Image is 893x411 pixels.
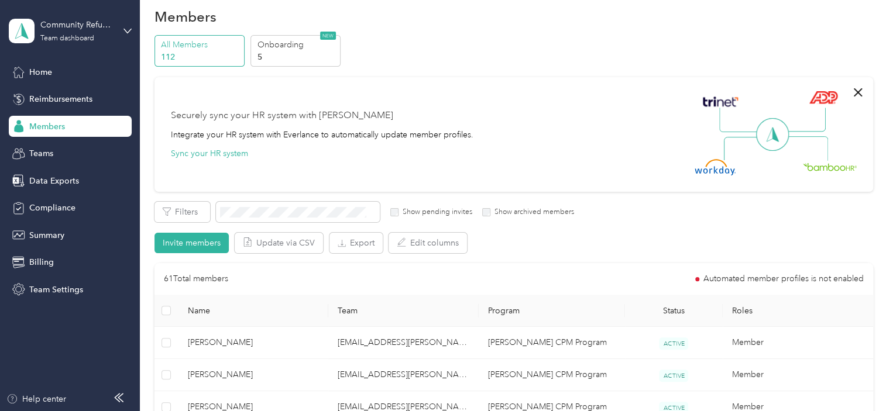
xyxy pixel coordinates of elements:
[328,327,479,359] td: cgossman@cris-ohio.org
[188,336,320,349] span: [PERSON_NAME]
[29,229,64,241] span: Summary
[171,129,473,141] div: Integrate your HR system with Everlance to automatically update member profiles.
[723,136,764,160] img: Line Left Down
[29,93,92,105] span: Reimbursements
[171,109,393,123] div: Securely sync your HR system with [PERSON_NAME]
[399,207,472,217] label: Show pending invites
[29,284,83,296] span: Team Settings
[154,202,210,222] button: Filters
[178,295,329,327] th: Name
[29,256,54,268] span: Billing
[723,327,873,359] td: Member
[809,91,837,104] img: ADP
[29,147,53,160] span: Teams
[695,159,736,175] img: Workday
[171,147,248,160] button: Sync your HR system
[389,233,467,253] button: Edit columns
[29,175,79,187] span: Data Exports
[329,233,383,253] button: Export
[328,359,479,391] td: cgossman@cris-ohio.org
[827,346,893,411] iframe: Everlance-gr Chat Button Frame
[479,327,625,359] td: CRIS CPM Program
[625,295,723,327] th: Status
[785,108,826,132] img: Line Right Up
[178,359,329,391] td: Taq Aziz
[154,11,217,23] h1: Members
[6,393,66,405] button: Help center
[178,327,329,359] td: Emily Miller
[328,295,479,327] th: Team
[803,163,857,171] img: BambooHR
[188,306,320,316] span: Name
[257,39,337,51] p: Onboarding
[659,369,688,382] span: ACTIVE
[164,272,228,285] p: 61 Total members
[40,19,114,31] div: Community Refugee & Immigration Services ([PERSON_NAME])
[723,359,873,391] td: Member
[161,39,241,51] p: All Members
[490,207,574,217] label: Show archived members
[787,136,828,161] img: Line Right Down
[719,108,760,133] img: Line Left Up
[320,32,336,40] span: NEW
[161,51,241,63] p: 112
[257,51,337,63] p: 5
[703,275,864,283] span: Automated member profiles is not enabled
[29,202,75,214] span: Compliance
[235,233,323,253] button: Update via CSV
[659,337,688,350] span: ACTIVE
[723,295,873,327] th: Roles
[479,295,625,327] th: Program
[29,120,65,133] span: Members
[29,66,52,78] span: Home
[154,233,229,253] button: Invite members
[40,35,94,42] div: Team dashboard
[700,94,741,110] img: Trinet
[188,368,320,381] span: [PERSON_NAME]
[479,359,625,391] td: CRIS CPM Program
